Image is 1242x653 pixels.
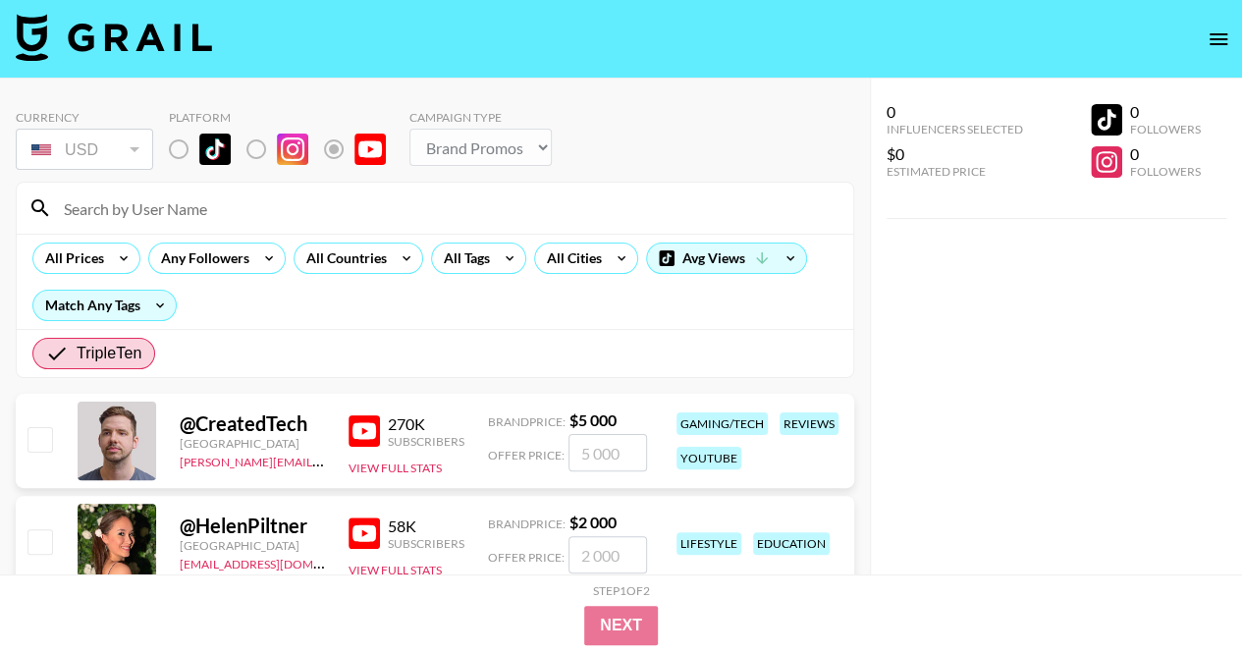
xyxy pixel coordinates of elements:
[180,553,377,571] a: [EMAIL_ADDRESS][DOMAIN_NAME]
[647,244,806,273] div: Avg Views
[887,102,1023,122] div: 0
[16,125,153,174] div: Currency is locked to USD
[199,134,231,165] img: TikTok
[33,291,176,320] div: Match Any Tags
[488,448,565,463] span: Offer Price:
[676,412,768,435] div: gaming/tech
[1130,164,1201,179] div: Followers
[409,110,552,125] div: Campaign Type
[753,532,830,555] div: education
[488,414,566,429] span: Brand Price:
[568,536,647,573] input: 2 000
[16,14,212,61] img: Grail Talent
[584,606,658,645] button: Next
[169,110,402,125] div: Platform
[1130,102,1201,122] div: 0
[488,517,566,531] span: Brand Price:
[388,517,464,536] div: 58K
[887,122,1023,136] div: Influencers Selected
[887,144,1023,164] div: $0
[33,244,108,273] div: All Prices
[1130,122,1201,136] div: Followers
[388,414,464,434] div: 270K
[349,563,442,577] button: View Full Stats
[77,342,142,365] span: TripleTen
[535,244,606,273] div: All Cities
[180,538,325,553] div: [GEOGRAPHIC_DATA]
[180,451,470,469] a: [PERSON_NAME][EMAIL_ADDRESS][DOMAIN_NAME]
[676,532,741,555] div: lifestyle
[388,434,464,449] div: Subscribers
[52,192,841,224] input: Search by User Name
[349,461,442,475] button: View Full Stats
[676,447,741,469] div: youtube
[349,517,380,549] img: YouTube
[354,134,386,165] img: YouTube
[569,513,617,531] strong: $ 2 000
[569,410,617,429] strong: $ 5 000
[593,583,650,598] div: Step 1 of 2
[295,244,391,273] div: All Countries
[349,415,380,447] img: YouTube
[180,514,325,538] div: @ HelenPiltner
[149,244,253,273] div: Any Followers
[568,434,647,471] input: 5 000
[169,129,402,170] div: List locked to YouTube.
[887,164,1023,179] div: Estimated Price
[1199,20,1238,59] button: open drawer
[20,133,149,167] div: USD
[180,411,325,436] div: @ CreatedTech
[1130,144,1201,164] div: 0
[1144,555,1218,629] iframe: Drift Widget Chat Controller
[277,134,308,165] img: Instagram
[16,110,153,125] div: Currency
[780,412,838,435] div: reviews
[488,550,565,565] span: Offer Price:
[388,536,464,551] div: Subscribers
[180,436,325,451] div: [GEOGRAPHIC_DATA]
[432,244,494,273] div: All Tags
